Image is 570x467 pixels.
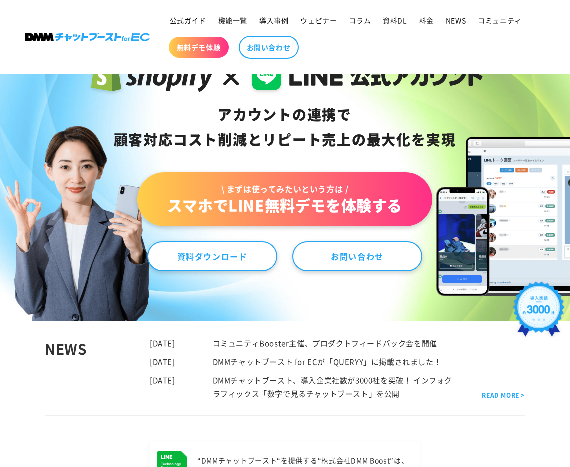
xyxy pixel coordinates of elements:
[247,43,291,52] span: お問い合わせ
[377,10,413,31] a: 資料DL
[343,10,377,31] a: コラム
[169,37,229,58] a: 無料デモ体験
[440,10,472,31] a: NEWS
[218,16,247,25] span: 機能一覧
[294,10,343,31] a: ウェビナー
[482,390,525,401] a: READ MORE >
[212,10,253,31] a: 機能一覧
[510,279,567,344] img: 導入実績約3000社
[292,241,422,271] a: お問い合わせ
[446,16,466,25] span: NEWS
[147,241,277,271] a: 資料ダウンロード
[349,16,371,25] span: コラム
[383,16,407,25] span: 資料DL
[164,10,212,31] a: 公式ガイド
[213,356,442,367] a: DMMチャットブースト for ECが「QUERYY」に掲載されました！
[150,356,175,367] time: [DATE]
[213,375,452,399] a: DMMチャットブースト、導入企業社数が3000社を突破！ インフォグラフィックス「数字で見るチャットブースト」を公開
[413,10,440,31] a: 料金
[25,33,150,41] img: 株式会社DMM Boost
[150,338,175,348] time: [DATE]
[150,375,175,385] time: [DATE]
[170,16,206,25] span: 公式ガイド
[167,183,402,194] span: \ まずは使ってみたいという方は /
[253,10,294,31] a: 導入事例
[213,338,437,348] a: コミュニティBooster主催、プロダクトフィードバック会を開催
[472,10,528,31] a: コミュニティ
[478,16,522,25] span: コミュニティ
[239,36,299,59] a: お問い合わせ
[45,336,150,400] div: NEWS
[419,16,434,25] span: 料金
[259,16,288,25] span: 導入事例
[87,102,483,152] div: アカウントの連携で 顧客対応コスト削減と リピート売上の 最大化を実現
[177,43,221,52] span: 無料デモ体験
[300,16,337,25] span: ウェビナー
[137,172,432,226] a: \ まずは使ってみたいという方は /スマホでLINE無料デモを体験する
